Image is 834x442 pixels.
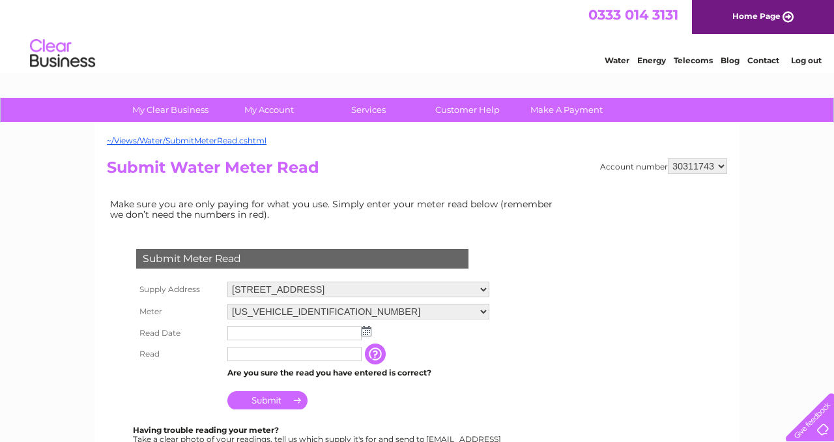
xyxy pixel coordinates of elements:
img: logo.png [29,34,96,74]
a: Log out [791,55,822,65]
td: Are you sure the read you have entered is correct? [224,364,493,381]
img: ... [362,326,371,336]
div: Clear Business is a trading name of Verastar Limited (registered in [GEOGRAPHIC_DATA] No. 3667643... [110,7,726,63]
input: Submit [227,391,308,409]
th: Supply Address [133,278,224,301]
div: Submit Meter Read [136,249,468,269]
a: Customer Help [414,98,521,122]
a: 0333 014 3131 [588,7,678,23]
h2: Submit Water Meter Read [107,158,727,183]
a: Energy [637,55,666,65]
a: Contact [747,55,779,65]
a: My Clear Business [117,98,224,122]
a: Services [315,98,422,122]
div: Account number [600,158,727,174]
b: Having trouble reading your meter? [133,425,279,435]
a: Make A Payment [513,98,620,122]
a: Water [605,55,629,65]
th: Read [133,344,224,364]
th: Read Date [133,323,224,344]
a: My Account [216,98,323,122]
input: Information [365,344,388,364]
a: Telecoms [674,55,713,65]
a: Blog [721,55,740,65]
a: ~/Views/Water/SubmitMeterRead.cshtml [107,136,266,145]
td: Make sure you are only paying for what you use. Simply enter your meter read below (remember we d... [107,196,563,223]
th: Meter [133,301,224,323]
